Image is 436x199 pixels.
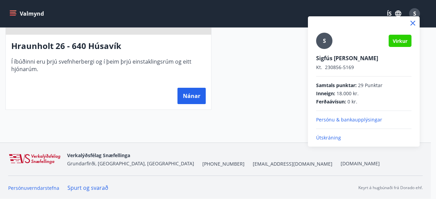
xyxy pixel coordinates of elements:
span: 0 kr. [347,98,357,105]
span: Kt. [316,64,322,70]
span: Samtals punktar : [316,82,357,89]
span: 29 Punktar [358,82,383,89]
p: Útskráning [316,134,411,141]
span: 18.000 kr. [337,90,359,97]
p: 230856-5169 [316,64,411,71]
p: Sigfús [PERSON_NAME] [316,54,411,62]
span: S [323,37,326,45]
span: Ferðaávísun : [316,98,346,105]
span: Inneign : [316,90,335,97]
p: Persónu & bankaupplýsingar [316,116,411,123]
span: Virkur [393,38,407,44]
